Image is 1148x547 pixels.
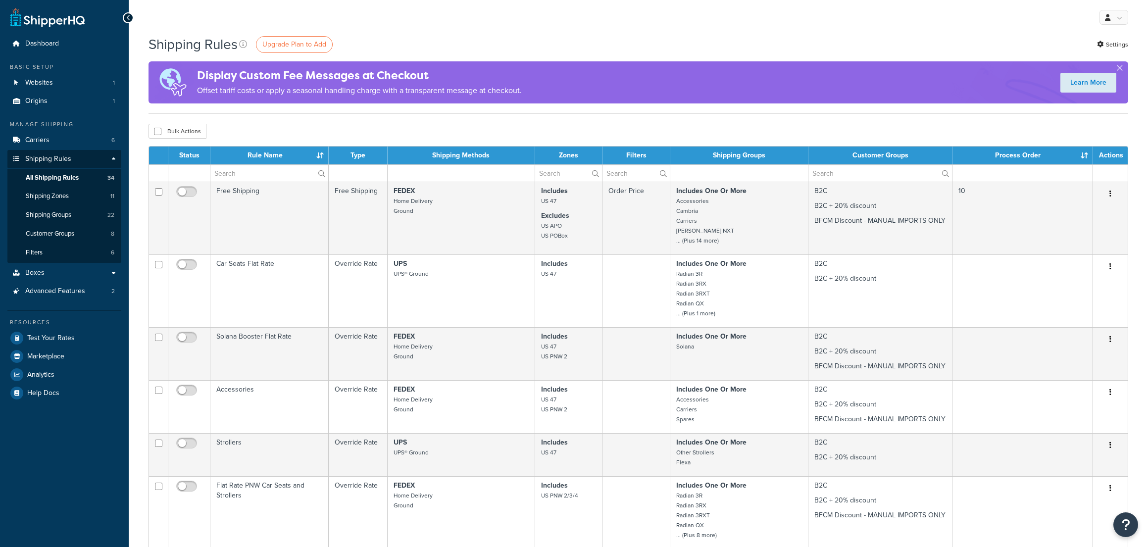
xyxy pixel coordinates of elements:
strong: Includes [541,331,568,342]
td: Car Seats Flat Rate [210,254,329,327]
strong: FEDEX [394,186,415,196]
strong: Includes One Or More [676,258,747,269]
th: Shipping Groups [670,147,808,164]
span: Customer Groups [26,230,74,238]
a: All Shipping Rules 34 [7,169,121,187]
small: Home Delivery Ground [394,342,433,361]
p: B2C + 20% discount [814,274,946,284]
input: Search [210,165,328,182]
td: 10 [952,182,1093,254]
strong: Includes [541,258,568,269]
a: Shipping Groups 22 [7,206,121,224]
th: Actions [1093,147,1128,164]
a: Marketplace [7,348,121,365]
small: US 47 [541,197,556,205]
input: Search [808,165,952,182]
img: duties-banner-06bc72dcb5fe05cb3f9472aba00be2ae8eb53ab6f0d8bb03d382ba314ac3c341.png [149,61,197,103]
strong: Includes [541,186,568,196]
strong: UPS [394,258,407,269]
th: Customer Groups [808,147,952,164]
span: 22 [107,211,114,219]
span: Test Your Rates [27,334,75,343]
a: Learn More [1060,73,1116,93]
small: US APO US POBox [541,221,568,240]
span: Websites [25,79,53,87]
a: Customer Groups 8 [7,225,121,243]
th: Process Order : activate to sort column ascending [952,147,1093,164]
li: Origins [7,92,121,110]
span: 1 [113,79,115,87]
p: BFCM Discount - MANUAL IMPORTS ONLY [814,216,946,226]
span: Shipping Rules [25,155,71,163]
strong: Includes One Or More [676,186,747,196]
span: 11 [110,192,114,200]
small: UPS® Ground [394,448,429,457]
small: Other Strollers Flexa [676,448,714,467]
li: Customer Groups [7,225,121,243]
span: Upgrade Plan to Add [262,39,326,50]
a: Shipping Rules [7,150,121,168]
td: Free Shipping [210,182,329,254]
strong: UPS [394,437,407,448]
strong: Includes [541,437,568,448]
strong: Includes [541,480,568,491]
span: Shipping Zones [26,192,69,200]
a: Upgrade Plan to Add [256,36,333,53]
th: Shipping Methods [388,147,536,164]
small: Radian 3R Radian 3RX Radian 3RXT Radian QX ... (Plus 8 more) [676,491,717,540]
p: BFCM Discount - MANUAL IMPORTS ONLY [814,510,946,520]
a: Carriers 6 [7,131,121,149]
div: Resources [7,318,121,327]
li: Websites [7,74,121,92]
td: Accessories [210,380,329,433]
span: Dashboard [25,40,59,48]
td: Override Rate [329,254,387,327]
input: Search [602,165,670,182]
td: B2C [808,433,952,476]
p: BFCM Discount - MANUAL IMPORTS ONLY [814,361,946,371]
a: Settings [1097,38,1128,51]
span: 34 [107,174,114,182]
span: Shipping Groups [26,211,71,219]
li: Shipping Zones [7,187,121,205]
input: Search [535,165,602,182]
strong: Excludes [541,210,569,221]
button: Bulk Actions [149,124,206,139]
small: US 47 [541,448,556,457]
a: Test Your Rates [7,329,121,347]
small: UPS® Ground [394,269,429,278]
th: Status [168,147,210,164]
span: Help Docs [27,389,59,398]
div: Manage Shipping [7,120,121,129]
div: Basic Setup [7,63,121,71]
li: Shipping Rules [7,150,121,263]
strong: FEDEX [394,480,415,491]
li: Filters [7,244,121,262]
a: Analytics [7,366,121,384]
strong: FEDEX [394,384,415,395]
small: Accessories Carriers Spares [676,395,709,424]
li: Dashboard [7,35,121,53]
strong: Includes One Or More [676,331,747,342]
a: ShipperHQ Home [10,7,85,27]
p: BFCM Discount - MANUAL IMPORTS ONLY [814,414,946,424]
td: Override Rate [329,380,387,433]
td: Override Rate [329,433,387,476]
td: B2C [808,327,952,380]
p: B2C + 20% discount [814,201,946,211]
small: Home Delivery Ground [394,395,433,414]
th: Zones [535,147,602,164]
a: Origins 1 [7,92,121,110]
li: Shipping Groups [7,206,121,224]
p: B2C + 20% discount [814,399,946,409]
td: Solana Booster Flat Rate [210,327,329,380]
p: B2C + 20% discount [814,496,946,505]
li: Carriers [7,131,121,149]
th: Rule Name : activate to sort column ascending [210,147,329,164]
td: B2C [808,380,952,433]
p: Offset tariff costs or apply a seasonal handling charge with a transparent message at checkout. [197,84,522,98]
td: B2C [808,182,952,254]
td: Free Shipping [329,182,387,254]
